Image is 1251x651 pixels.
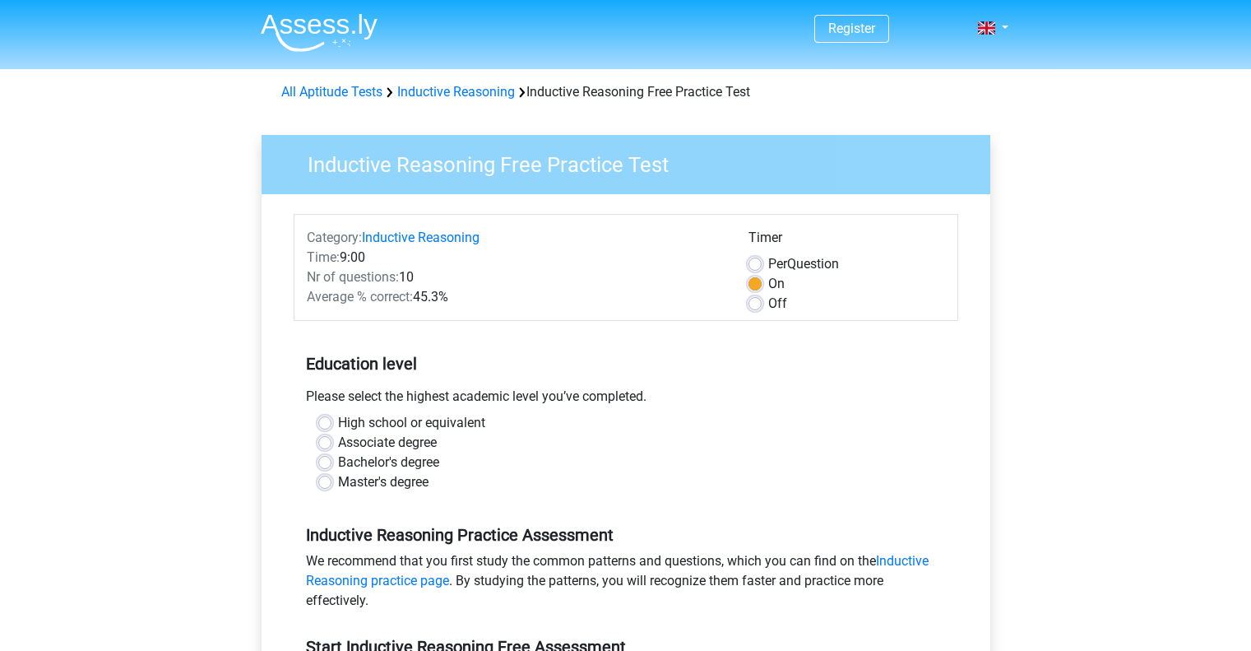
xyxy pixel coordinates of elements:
[338,453,439,472] label: Bachelor's degree
[307,249,340,265] span: Time:
[306,525,946,545] h5: Inductive Reasoning Practice Assessment
[294,287,736,307] div: 45.3%
[307,230,362,245] span: Category:
[306,347,946,380] h5: Education level
[288,146,978,178] h3: Inductive Reasoning Free Practice Test
[294,248,736,267] div: 9:00
[748,228,945,254] div: Timer
[294,267,736,287] div: 10
[294,387,958,413] div: Please select the highest academic level you’ve completed.
[275,82,977,102] div: Inductive Reasoning Free Practice Test
[397,84,515,100] a: Inductive Reasoning
[307,269,399,285] span: Nr of questions:
[768,274,785,294] label: On
[338,413,485,433] label: High school or equivalent
[768,256,787,272] span: Per
[768,294,787,314] label: Off
[338,472,429,492] label: Master's degree
[307,289,413,305] span: Average % correct:
[261,13,378,52] img: Assessly
[362,230,480,245] a: Inductive Reasoning
[828,21,875,36] a: Register
[768,254,839,274] label: Question
[281,84,382,100] a: All Aptitude Tests
[294,551,958,617] div: We recommend that you first study the common patterns and questions, which you can find on the . ...
[338,433,437,453] label: Associate degree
